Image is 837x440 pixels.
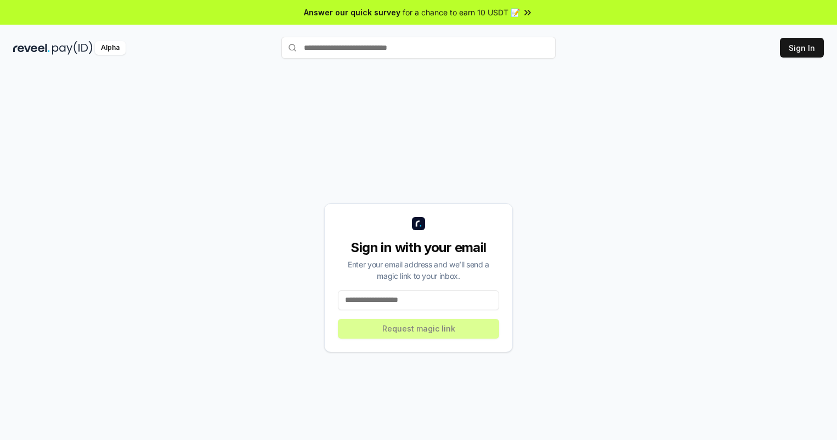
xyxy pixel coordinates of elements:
span: Answer our quick survey [304,7,400,18]
div: Alpha [95,41,126,55]
button: Sign In [780,38,824,58]
img: pay_id [52,41,93,55]
div: Enter your email address and we’ll send a magic link to your inbox. [338,259,499,282]
span: for a chance to earn 10 USDT 📝 [403,7,520,18]
img: logo_small [412,217,425,230]
div: Sign in with your email [338,239,499,256]
img: reveel_dark [13,41,50,55]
